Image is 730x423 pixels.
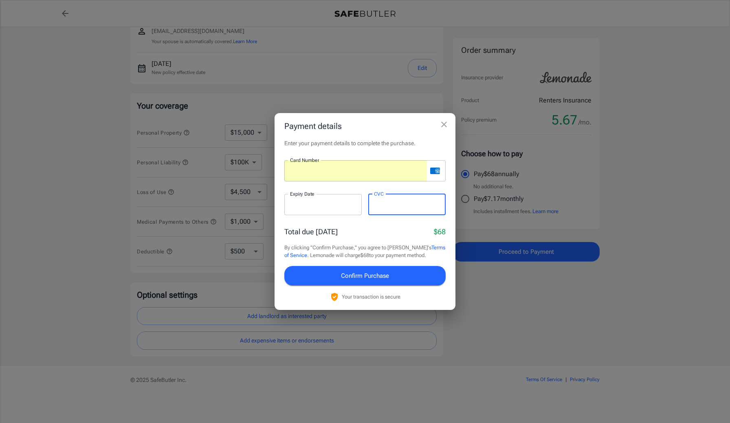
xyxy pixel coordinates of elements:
[290,157,319,164] label: Card Number
[374,201,440,208] iframe: Secure CVC input frame
[290,167,427,174] iframe: Secure card number input frame
[434,226,446,237] p: $68
[290,190,314,197] label: Expiry Date
[436,116,452,133] button: close
[275,113,455,139] h2: Payment details
[284,139,446,147] p: Enter your payment details to complete the purchase.
[341,270,389,281] span: Confirm Purchase
[290,201,356,208] iframe: Secure expiration date input frame
[342,293,400,301] p: Your transaction is secure
[430,168,440,174] svg: amex
[284,266,446,286] button: Confirm Purchase
[284,226,338,237] p: Total due [DATE]
[284,244,446,259] p: By clicking "Confirm Purchase," you agree to [PERSON_NAME]'s . Lemonade will charge $68 to your p...
[374,190,384,197] label: CVC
